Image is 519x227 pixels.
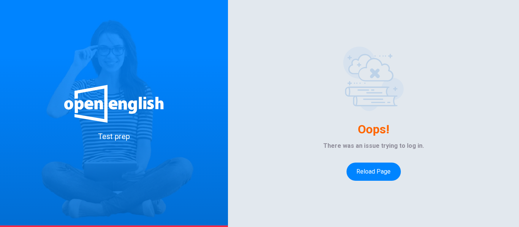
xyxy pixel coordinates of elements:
span: Test prep [98,132,130,141]
span: There was an issue trying to log in. [323,141,424,150]
h4: Oops! [358,123,389,135]
button: Reload page [347,163,401,181]
img: Empty [343,47,404,111]
img: logo [64,85,164,123]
